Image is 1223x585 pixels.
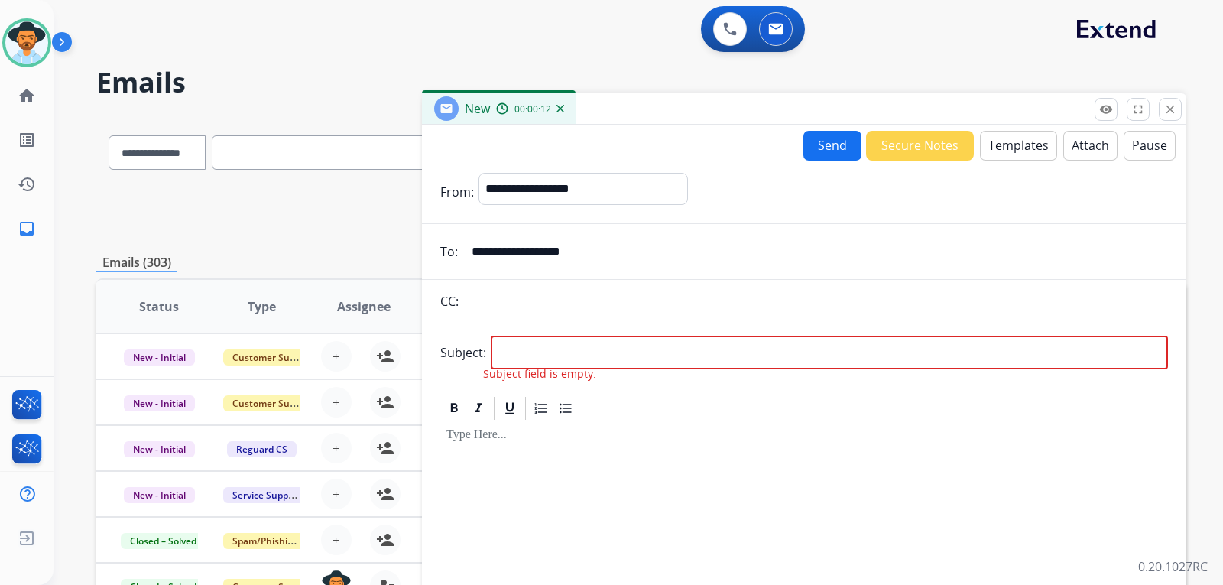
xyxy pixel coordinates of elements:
span: + [333,347,339,366]
mat-icon: history [18,175,36,193]
button: Send [803,131,861,161]
mat-icon: home [18,86,36,105]
mat-icon: close [1163,102,1177,116]
mat-icon: person_add [376,347,394,366]
mat-icon: person_add [376,531,394,549]
button: Pause [1124,131,1176,161]
button: Attach [1063,131,1118,161]
div: Underline [498,397,521,420]
span: New - Initial [124,395,195,411]
span: New [465,100,490,117]
span: + [333,531,339,549]
p: CC: [440,292,459,310]
p: Emails (303) [96,253,177,272]
mat-icon: list_alt [18,131,36,149]
h2: Emails [96,67,1186,98]
span: 00:00:12 [514,103,551,115]
span: Closed – Solved [121,533,206,549]
div: Italic [467,397,490,420]
span: Customer Support [223,395,323,411]
span: + [333,393,339,411]
mat-icon: remove_red_eye [1099,102,1113,116]
img: avatar [5,21,48,64]
button: + [321,525,352,555]
button: Templates [980,131,1057,161]
button: + [321,341,352,372]
div: Ordered List [530,397,553,420]
button: + [321,479,352,509]
mat-icon: person_add [376,485,394,503]
button: + [321,387,352,418]
span: Type [248,297,276,316]
span: + [333,485,339,503]
span: Spam/Phishing [223,533,308,549]
mat-icon: inbox [18,219,36,238]
button: Secure Notes [866,131,974,161]
span: Service Support [223,487,310,503]
mat-icon: person_add [376,393,394,411]
div: Bold [443,397,466,420]
p: Subject: [440,343,486,362]
mat-icon: person_add [376,439,394,457]
span: Reguard CS [227,441,297,457]
span: + [333,439,339,457]
button: + [321,433,352,463]
div: Bullet List [554,397,577,420]
span: New - Initial [124,441,195,457]
span: Status [139,297,179,316]
span: New - Initial [124,487,195,503]
p: From: [440,183,474,201]
p: 0.20.1027RC [1138,557,1208,576]
span: New - Initial [124,349,195,366]
span: Subject field is empty. [483,366,596,382]
span: Customer Support [223,349,323,366]
mat-icon: fullscreen [1131,102,1145,116]
p: To: [440,242,458,261]
span: Assignee [337,297,391,316]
